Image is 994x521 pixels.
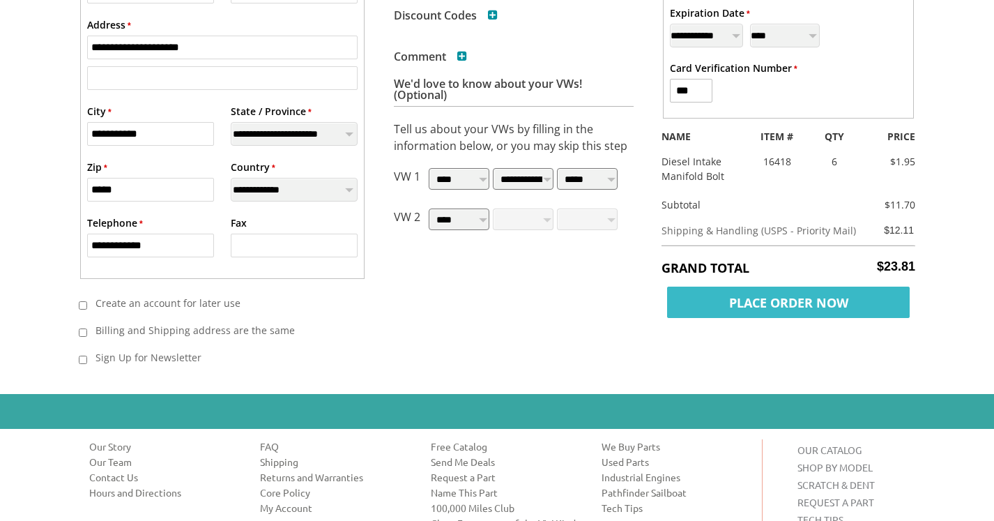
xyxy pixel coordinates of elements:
a: Used Parts [602,455,751,469]
td: Shipping & Handling (USPS - Priority Mail) [662,216,877,246]
a: REQUEST A PART [797,496,874,508]
h3: Discount Codes [394,10,498,21]
a: Contact Us [89,470,239,484]
div: 6 [811,154,857,169]
a: FAQ [260,439,410,453]
div: PRICE [857,129,926,144]
a: Pathfinder Sailboat [602,485,751,499]
label: Zip [87,160,107,174]
div: 16418 [742,154,811,169]
label: Fax [231,216,247,230]
p: VW 2 [394,209,420,235]
p: VW 1 [394,168,420,195]
a: Tech Tips [602,501,751,515]
h5: Grand Total [662,259,915,276]
label: Billing and Shipping address are the same [87,319,346,342]
a: Core Policy [260,485,410,499]
label: Address [87,17,131,32]
span: Place Order Now [667,287,910,318]
span: $23.81 [877,259,915,274]
a: Shipping [260,455,410,469]
p: Tell us about your VWs by filling in the information below, or you may skip this step [394,121,634,154]
label: State / Province [231,104,312,119]
a: Name This Part [431,485,581,499]
div: QTY [811,129,857,144]
a: Our Team [89,455,239,469]
label: Expiration Date [670,6,750,20]
a: OUR CATALOG [797,444,862,456]
label: Sign Up for Newsletter [87,346,346,369]
a: We Buy Parts [602,439,751,453]
a: My Account [260,501,410,515]
a: Free Catalog [431,439,581,453]
div: $1.95 [857,154,926,169]
a: Industrial Engines [602,470,751,484]
span: $12.11 [884,225,914,236]
a: 100,000 Miles Club [431,501,581,515]
button: Place Order Now [662,283,915,315]
a: Our Story [89,439,239,453]
h3: Comment [394,51,467,62]
a: Request a Part [431,470,581,484]
a: SCRATCH & DENT [797,478,875,491]
div: ITEM # [742,129,811,144]
div: $11.70 [871,197,915,212]
a: Returns and Warranties [260,470,410,484]
label: Create an account for later use [87,292,346,315]
label: Card Verification Number [670,61,797,75]
label: City [87,104,112,119]
label: Telephone [87,216,143,230]
h3: We'd love to know about your VWs! (Optional) [394,78,634,107]
a: Hours and Directions [89,485,239,499]
div: NAME [651,129,742,144]
label: Country [231,160,275,174]
div: Diesel Intake Manifold Bolt [651,154,742,183]
a: SHOP BY MODEL [797,461,873,474]
div: Subtotal [651,197,871,212]
a: Send Me Deals [431,455,581,469]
